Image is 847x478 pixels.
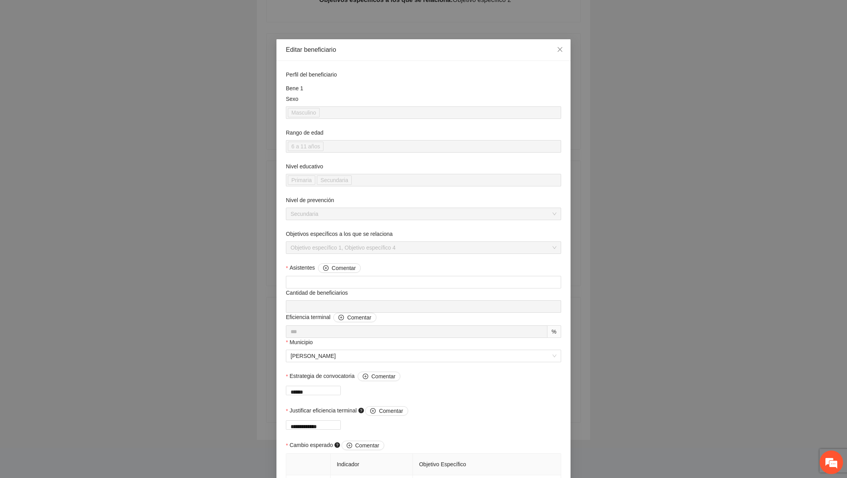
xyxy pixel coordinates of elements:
[289,406,408,416] span: Justificar eficiencia terminal
[291,242,556,254] span: Objetivo específico 1, Objetivo específico 4
[4,214,149,242] textarea: Escriba su mensaje y pulse “Intro”
[286,84,561,93] div: Bene 1
[286,46,561,54] div: Editar beneficiario
[370,408,376,414] span: plus-circle
[291,108,316,117] span: Masculino
[291,350,556,362] span: Allende
[334,442,340,448] span: question-circle
[347,443,352,449] span: plus-circle
[549,39,571,60] button: Close
[291,142,320,151] span: 6 a 11 años
[286,288,351,297] span: Cantidad de beneficiarios
[413,454,561,475] th: Objetivo Específico
[286,230,393,238] label: Objetivos específicos a los que se relaciona
[286,70,340,79] span: Perfil del beneficiario
[318,263,361,273] button: Asistentes
[45,105,108,184] span: Estamos en línea.
[342,441,384,450] button: Cambio esperado question-circle
[288,142,324,151] span: 6 a 11 años
[317,175,352,185] span: Secundaria
[289,263,361,273] span: Asistentes
[286,196,334,204] label: Nivel de prevención
[547,325,561,338] div: %
[338,315,344,321] span: plus-circle
[371,372,395,381] span: Comentar
[320,176,348,184] span: Secundaria
[557,46,563,53] span: close
[358,372,400,381] button: Estrategia de convocatoria
[288,175,315,185] span: Primaria
[286,162,323,171] label: Nivel educativo
[347,313,371,322] span: Comentar
[289,441,384,450] span: Cambio esperado
[286,128,324,137] label: Rango de edad
[41,40,132,50] div: Chatee con nosotros ahora
[288,108,320,117] span: Masculino
[331,454,413,475] th: Indicador
[358,408,364,413] span: question-circle
[355,441,379,450] span: Comentar
[129,4,147,23] div: Minimizar ventana de chat en vivo
[365,406,408,416] button: Justificar eficiencia terminal question-circle
[379,407,403,415] span: Comentar
[332,264,356,272] span: Comentar
[363,374,368,380] span: plus-circle
[286,338,313,347] label: Municipio
[323,265,329,272] span: plus-circle
[289,372,400,381] span: Estrategia de convocatoria
[333,313,376,322] button: Eficiencia terminal
[291,208,556,220] span: Secundaria
[286,95,298,103] label: Sexo
[291,176,312,184] span: Primaria
[286,313,376,322] span: Eficiencia terminal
